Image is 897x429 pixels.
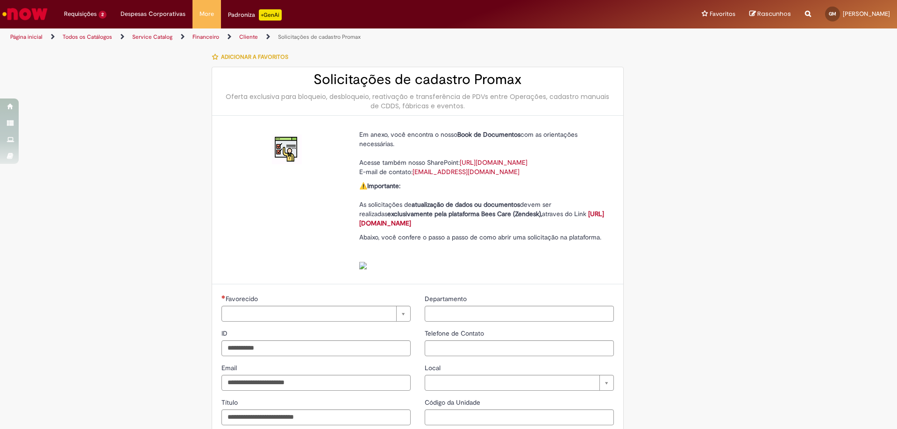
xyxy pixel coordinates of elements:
[413,168,520,176] a: [EMAIL_ADDRESS][DOMAIN_NAME]
[757,9,791,18] span: Rascunhos
[829,11,836,17] span: GM
[221,306,411,322] a: Limpar campo Favorecido
[749,10,791,19] a: Rascunhos
[221,340,411,356] input: ID
[221,72,614,87] h2: Solicitações de cadastro Promax
[272,134,302,164] img: Solicitações de cadastro Promax
[460,158,527,167] a: [URL][DOMAIN_NAME]
[221,375,411,391] input: Email
[199,9,214,19] span: More
[99,11,107,19] span: 2
[425,398,482,407] span: Código da Unidade
[212,47,293,67] button: Adicionar a Favoritos
[226,295,260,303] span: Necessários - Favorecido
[843,10,890,18] span: [PERSON_NAME]
[132,33,172,41] a: Service Catalog
[457,130,520,139] strong: Book de Documentos
[64,9,97,19] span: Requisições
[221,364,239,372] span: Email
[221,409,411,425] input: Título
[359,210,604,227] a: [URL][DOMAIN_NAME]
[239,33,258,41] a: Cliente
[710,9,735,19] span: Favoritos
[425,306,614,322] input: Departamento
[359,232,607,270] p: Abaixo, você confere o passo a passo de como abrir uma solicitação na plataforma.
[359,181,607,228] p: ⚠️ As solicitações de devem ser realizadas atraves do Link
[359,130,607,176] p: Em anexo, você encontra o nosso com as orientações necessárias. Acesse também nosso SharePoint: E...
[63,33,112,41] a: Todos os Catálogos
[367,182,400,190] strong: Importante:
[412,200,520,209] strong: atualização de dados ou documentos
[425,295,469,303] span: Departamento
[278,33,361,41] a: Solicitações de cadastro Promax
[221,329,229,338] span: ID
[425,340,614,356] input: Telefone de Contato
[221,92,614,111] div: Oferta exclusiva para bloqueio, desbloqueio, reativação e transferência de PDVs entre Operações, ...
[10,33,43,41] a: Página inicial
[7,28,591,46] ul: Trilhas de página
[425,364,442,372] span: Local
[387,210,542,218] strong: exclusivamente pela plataforma Bees Care (Zendesk),
[221,53,288,61] span: Adicionar a Favoritos
[221,295,226,299] span: Necessários
[259,9,282,21] p: +GenAi
[425,375,614,391] a: Limpar campo Local
[121,9,185,19] span: Despesas Corporativas
[425,409,614,425] input: Código da Unidade
[359,262,367,269] img: sys_attachment.do
[228,9,282,21] div: Padroniza
[1,5,49,23] img: ServiceNow
[221,398,240,407] span: Título
[425,329,486,338] span: Telefone de Contato
[192,33,219,41] a: Financeiro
